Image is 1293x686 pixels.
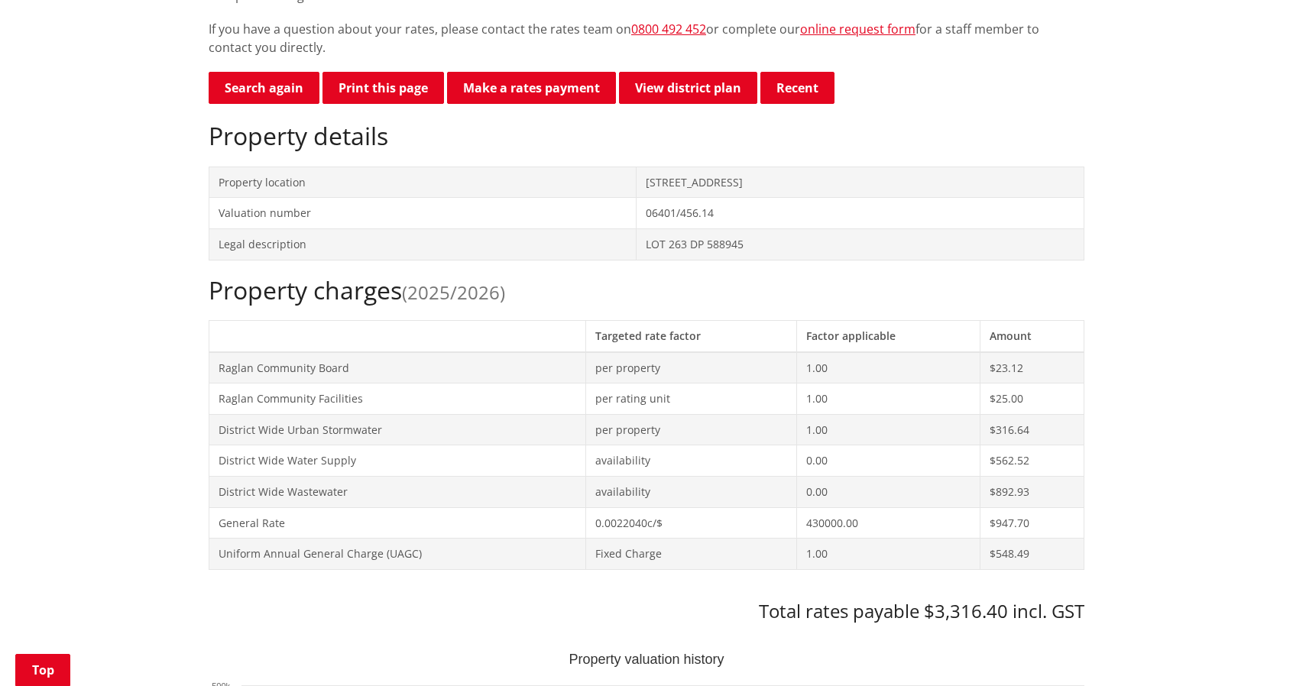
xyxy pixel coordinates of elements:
td: per property [585,414,796,445]
h2: Property details [209,121,1084,150]
td: per property [585,352,796,383]
a: 0800 492 452 [631,21,706,37]
td: availability [585,445,796,477]
td: Fixed Charge [585,539,796,570]
a: Top [15,654,70,686]
button: Recent [760,72,834,104]
td: District Wide Urban Stormwater [209,414,586,445]
td: LOT 263 DP 588945 [637,228,1084,260]
a: online request form [800,21,915,37]
button: Print this page [322,72,444,104]
a: Search again [209,72,319,104]
td: 1.00 [796,414,980,445]
td: 0.00 [796,476,980,507]
td: Uniform Annual General Charge (UAGC) [209,539,586,570]
h2: Property charges [209,276,1084,305]
td: $892.93 [980,476,1084,507]
td: 430000.00 [796,507,980,539]
td: [STREET_ADDRESS] [637,167,1084,198]
text: Property valuation history [569,652,724,667]
td: $316.64 [980,414,1084,445]
td: $562.52 [980,445,1084,477]
td: Valuation number [209,198,637,229]
td: 0.00 [796,445,980,477]
td: availability [585,476,796,507]
td: District Wide Water Supply [209,445,586,477]
td: General Rate [209,507,586,539]
td: 1.00 [796,352,980,383]
p: If you have a question about your rates, please contact the rates team on or complete our for a s... [209,20,1084,57]
td: District Wide Wastewater [209,476,586,507]
td: $947.70 [980,507,1084,539]
iframe: Messenger Launcher [1223,622,1278,677]
h3: Total rates payable $3,316.40 incl. GST [209,600,1084,623]
a: View district plan [619,72,757,104]
a: Make a rates payment [447,72,616,104]
td: 0.0022040c/$ [585,507,796,539]
td: 1.00 [796,383,980,415]
th: Factor applicable [796,320,980,351]
td: $23.12 [980,352,1084,383]
td: Raglan Community Facilities [209,383,586,415]
td: per rating unit [585,383,796,415]
td: Raglan Community Board [209,352,586,383]
td: $25.00 [980,383,1084,415]
th: Targeted rate factor [585,320,796,351]
td: $548.49 [980,539,1084,570]
td: Legal description [209,228,637,260]
span: (2025/2026) [402,280,505,305]
td: Property location [209,167,637,198]
td: 1.00 [796,539,980,570]
th: Amount [980,320,1084,351]
td: 06401/456.14 [637,198,1084,229]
